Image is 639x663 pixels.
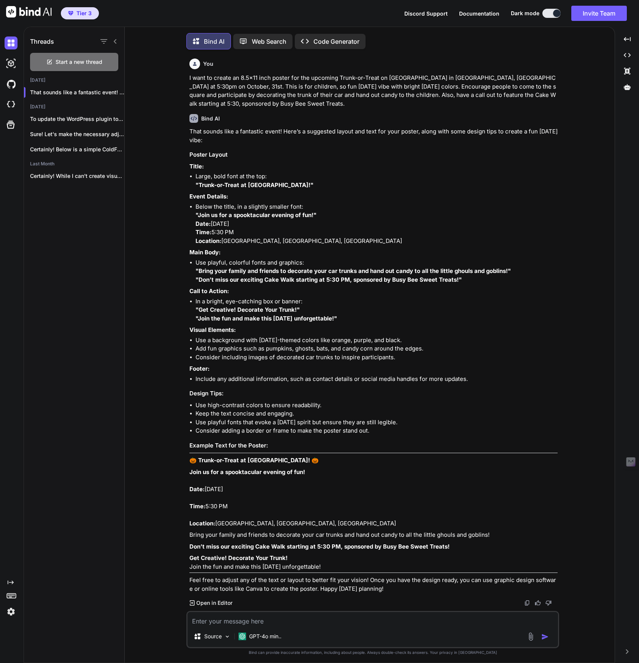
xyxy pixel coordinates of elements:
li: Include any additional information, such as contact details or social media handles for more upda... [196,375,558,384]
img: GPT-4o mini [238,633,246,640]
li: Keep the text concise and engaging. [196,409,558,418]
strong: Visual Elements: [189,326,236,333]
strong: Get Creative! Decorate Your Trunk! [189,554,288,561]
p: Bind can provide inaccurate information, including about people. Always double-check its answers.... [186,650,559,655]
img: settings [5,605,17,618]
img: darkChat [5,36,17,49]
h2: [DATE] [24,77,124,83]
li: Large, bold font at the top: [196,172,558,189]
li: Use playful, colorful fonts and graphics: [196,259,558,284]
li: Consider adding a border or frame to make the poster stand out. [196,427,558,435]
button: premiumTier 3 [61,7,99,19]
strong: Location: [196,237,221,244]
strong: Time: [189,503,205,510]
strong: Don’t miss our exciting Cake Walk starting at 5:30 PM, sponsored by Busy Bee Sweet Treats! [189,543,450,550]
img: Bind AI [6,6,52,17]
strong: Location: [189,520,215,527]
li: Use a background with [DATE]-themed colors like orange, purple, and black. [196,336,558,345]
strong: Main Body: [189,249,221,256]
p: To update the WordPress plugin to allow... [30,115,124,123]
p: Source [204,633,222,640]
span: Tier 3 [76,10,92,17]
p: Certainly! While I can't create visual designs... [30,172,124,180]
strong: 🎃 Trunk-or-Treat at [GEOGRAPHIC_DATA]! 🎃 [189,457,319,464]
p: Sure! Let's make the necessary adjustments to... [30,130,124,138]
img: like [535,600,541,606]
li: Use playful fonts that evoke a [DATE] spirit but ensure they are still legible. [196,418,558,427]
h1: Threads [30,37,54,46]
li: In a bright, eye-catching box or banner: [196,297,558,323]
h6: Bind AI [201,115,220,122]
h3: Poster Layout [189,151,558,159]
span: Start a new thread [56,58,102,66]
p: Open in Editor [196,599,232,607]
img: Pick Models [224,633,230,640]
img: githubDark [5,78,17,90]
p: Certainly! Below is a simple ColdFusion code... [30,146,124,153]
li: Use high-contrast colors to ensure readability. [196,401,558,410]
p: Bind AI [204,37,224,46]
strong: "Join us for a spooktacular evening of fun!" [196,211,316,219]
img: icon [541,633,549,641]
img: cloudideIcon [5,98,17,111]
p: GPT-4o min.. [249,633,281,640]
p: [DATE] 5:30 PM [GEOGRAPHIC_DATA], [GEOGRAPHIC_DATA], [GEOGRAPHIC_DATA] [189,468,558,528]
button: Invite Team [571,6,627,21]
img: premium [68,11,73,16]
strong: "Trunk-or-Treat at [GEOGRAPHIC_DATA]!" [196,181,313,189]
strong: "Don’t miss our exciting Cake Walk starting at 5:30 PM, sponsored by Busy Bee Sweet Treats!" [196,276,462,283]
strong: Join us for a spooktacular evening of fun! [189,468,305,476]
strong: Call to Action: [189,287,229,295]
strong: Footer: [189,365,210,372]
strong: Title: [189,163,204,170]
img: dislike [545,600,552,606]
strong: "Join the fun and make this [DATE] unforgettable!" [196,315,337,322]
li: Consider including images of decorated car trunks to inspire participants. [196,353,558,362]
span: Dark mode [511,10,539,17]
img: attachment [526,632,535,641]
img: copy [524,600,530,606]
p: Bring your family and friends to decorate your car trunks and hand out candy to all the little gh... [189,531,558,539]
li: Add fun graphics such as pumpkins, ghosts, bats, and candy corn around the edges. [196,344,558,353]
strong: "Bring your family and friends to decorate your car trunks and hand out candy to all the little g... [196,267,511,274]
p: That sounds like a fantastic event! Here... [30,89,124,96]
strong: Event Details: [189,193,228,200]
strong: "Get Creative! Decorate Your Trunk!" [196,306,300,313]
h3: Example Text for the Poster: [189,441,558,450]
li: Below the title, in a slightly smaller font: [DATE] 5:30 PM [GEOGRAPHIC_DATA], [GEOGRAPHIC_DATA],... [196,203,558,246]
p: Web Search [252,37,286,46]
button: Discord Support [404,10,448,17]
p: That sounds like a fantastic event! Here’s a suggested layout and text for your poster, along wit... [189,127,558,144]
strong: Time: [196,228,211,236]
p: Feel free to adjust any of the text or layout to better fit your vision! Once you have the design... [189,576,558,593]
h2: Last Month [24,161,124,167]
img: darkAi-studio [5,57,17,70]
p: Code Generator [313,37,359,46]
strong: Date: [189,485,205,493]
strong: Date: [196,220,211,227]
p: I want to create an 8.5x11 inch poster for the upcoming Trunk-or-Treat on [GEOGRAPHIC_DATA] in [G... [189,74,558,108]
h6: You [203,60,213,68]
h2: [DATE] [24,104,124,110]
p: Join the fun and make this [DATE] unforgettable! [189,554,558,571]
h3: Design Tips: [189,389,558,398]
button: Documentation [459,10,499,17]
